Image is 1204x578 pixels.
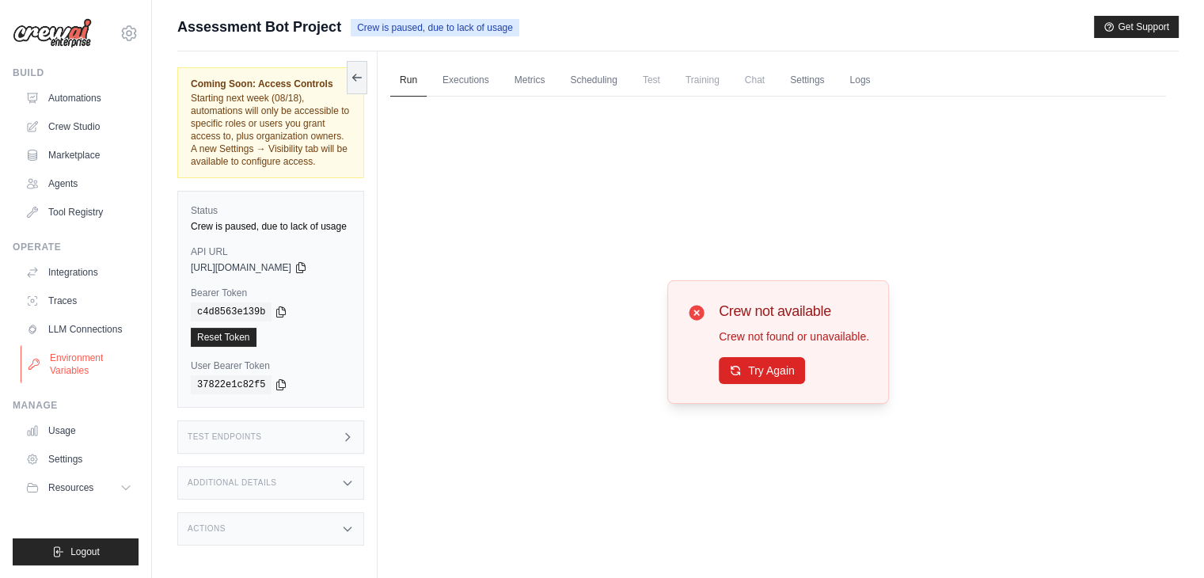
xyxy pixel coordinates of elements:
[191,359,351,372] label: User Bearer Token
[188,478,276,488] h3: Additional Details
[560,64,626,97] a: Scheduling
[188,524,226,534] h3: Actions
[191,261,291,274] span: [URL][DOMAIN_NAME]
[719,357,805,384] button: Try Again
[676,64,729,96] span: Training is not available until the deployment is complete
[191,328,256,347] a: Reset Token
[840,64,879,97] a: Logs
[19,475,139,500] button: Resources
[48,481,93,494] span: Resources
[21,345,140,383] a: Environment Variables
[177,16,341,38] span: Assessment Bot Project
[390,64,427,97] a: Run
[19,260,139,285] a: Integrations
[191,302,272,321] code: c4d8563e139b
[188,432,262,442] h3: Test Endpoints
[633,64,670,96] span: Test
[19,114,139,139] a: Crew Studio
[70,546,100,558] span: Logout
[191,204,351,217] label: Status
[19,171,139,196] a: Agents
[351,19,519,36] span: Crew is paused, due to lack of usage
[19,418,139,443] a: Usage
[191,287,351,299] label: Bearer Token
[13,538,139,565] button: Logout
[13,399,139,412] div: Manage
[191,78,351,90] span: Coming Soon: Access Controls
[1094,16,1179,38] button: Get Support
[19,447,139,472] a: Settings
[735,64,774,96] span: Chat is not available until the deployment is complete
[505,64,555,97] a: Metrics
[19,200,139,225] a: Tool Registry
[19,317,139,342] a: LLM Connections
[191,93,349,167] span: Starting next week (08/18), automations will only be accessible to specific roles or users you gr...
[13,241,139,253] div: Operate
[19,86,139,111] a: Automations
[191,220,351,233] div: Crew is paused, due to lack of usage
[19,143,139,168] a: Marketplace
[191,375,272,394] code: 37822e1c82f5
[719,329,869,344] p: Crew not found or unavailable.
[719,300,869,322] h3: Crew not available
[781,64,834,97] a: Settings
[433,64,499,97] a: Executions
[13,18,92,48] img: Logo
[19,288,139,314] a: Traces
[13,67,139,79] div: Build
[191,245,351,258] label: API URL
